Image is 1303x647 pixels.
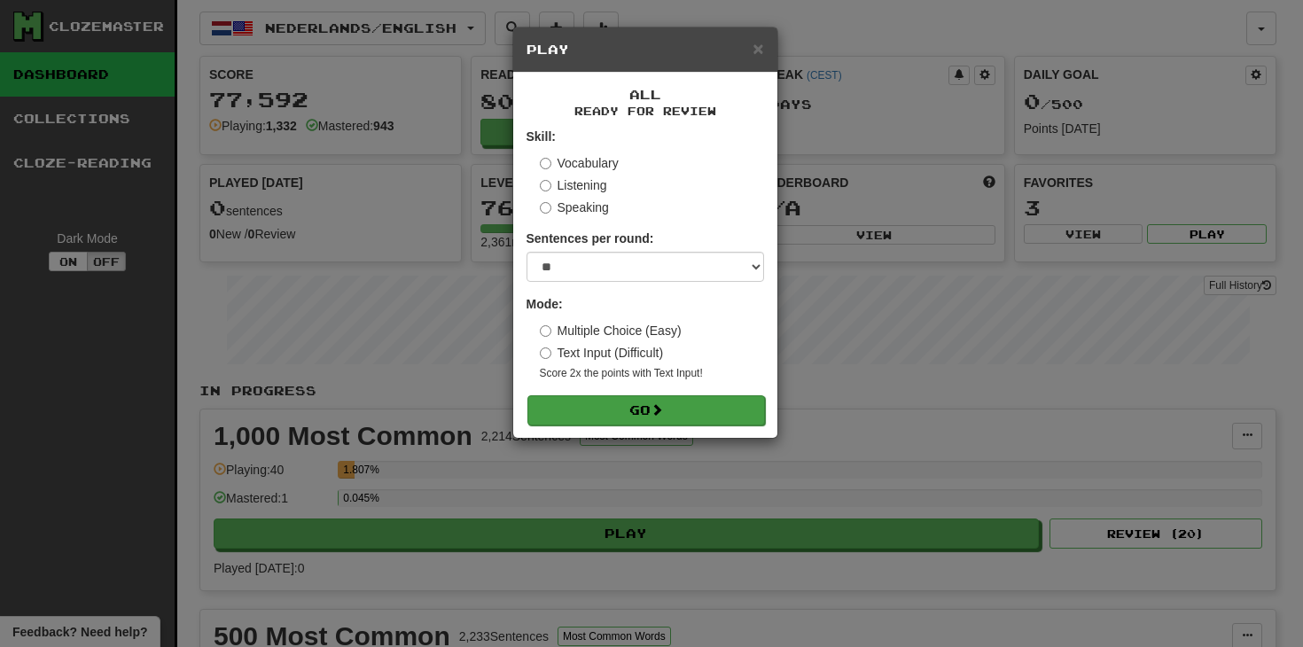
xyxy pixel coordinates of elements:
strong: Mode: [527,297,563,311]
small: Score 2x the points with Text Input ! [540,366,764,381]
small: Ready for Review [527,104,764,119]
label: Multiple Choice (Easy) [540,322,682,339]
label: Speaking [540,199,609,216]
h5: Play [527,41,764,58]
button: Close [753,39,763,58]
button: Go [527,395,765,425]
strong: Skill: [527,129,556,144]
input: Listening [540,180,551,191]
span: × [753,38,763,58]
input: Text Input (Difficult) [540,347,551,359]
label: Sentences per round: [527,230,654,247]
input: Speaking [540,202,551,214]
input: Multiple Choice (Easy) [540,325,551,337]
span: All [629,87,661,102]
label: Text Input (Difficult) [540,344,664,362]
label: Listening [540,176,607,194]
input: Vocabulary [540,158,551,169]
label: Vocabulary [540,154,619,172]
